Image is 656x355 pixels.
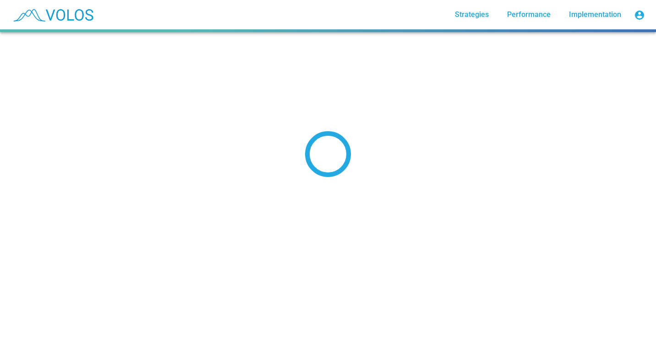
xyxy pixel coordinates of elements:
a: Performance [500,6,558,23]
a: Strategies [448,6,496,23]
mat-icon: account_circle [634,10,645,21]
span: Strategies [455,10,489,19]
span: Performance [507,10,551,19]
a: Implementation [562,6,629,23]
img: blue_transparent.png [7,3,98,26]
span: Implementation [569,10,621,19]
